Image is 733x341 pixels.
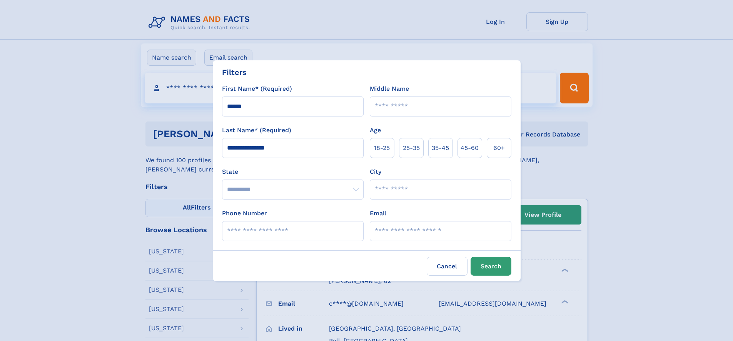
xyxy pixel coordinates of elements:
label: State [222,167,364,176]
button: Search [471,257,511,276]
label: Phone Number [222,209,267,218]
label: Email [370,209,386,218]
span: 18‑25 [374,143,390,153]
span: 25‑35 [403,143,420,153]
span: 45‑60 [461,143,479,153]
label: First Name* (Required) [222,84,292,93]
span: 60+ [493,143,505,153]
label: Last Name* (Required) [222,126,291,135]
label: City [370,167,381,176]
div: Filters [222,67,247,78]
label: Middle Name [370,84,409,93]
label: Age [370,126,381,135]
label: Cancel [427,257,468,276]
span: 35‑45 [432,143,449,153]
